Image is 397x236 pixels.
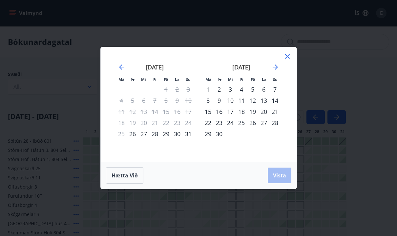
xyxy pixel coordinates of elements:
[131,77,135,82] small: Þr
[269,117,281,128] td: Choose sunnudagur, 28. september 2025 as your check-in date. It’s available.
[225,106,236,117] div: 17
[247,106,258,117] td: Choose föstudagur, 19. september 2025 as your check-in date. It’s available.
[271,63,279,71] div: Move forward to switch to the next month.
[236,84,247,95] div: 4
[112,172,138,179] span: Hætta við
[164,77,168,82] small: Fö
[116,106,127,117] td: Not available. mánudagur, 11. ágúst 2025
[225,95,236,106] td: Choose miðvikudagur, 10. september 2025 as your check-in date. It’s available.
[214,95,225,106] div: 9
[118,63,126,71] div: Move backward to switch to the previous month.
[251,77,255,82] small: Fö
[183,128,194,139] td: Choose sunnudagur, 31. ágúst 2025 as your check-in date. It’s available.
[127,95,138,106] td: Not available. þriðjudagur, 5. ágúst 2025
[202,117,214,128] div: 22
[258,106,269,117] div: 20
[172,117,183,128] td: Not available. laugardagur, 23. ágúst 2025
[127,117,138,128] td: Not available. þriðjudagur, 19. ágúst 2025
[236,117,247,128] div: 25
[214,117,225,128] div: 23
[138,95,149,106] td: Not available. miðvikudagur, 6. ágúst 2025
[205,77,211,82] small: Má
[202,84,214,95] div: 1
[118,77,124,82] small: Má
[225,106,236,117] td: Choose miðvikudagur, 17. september 2025 as your check-in date. It’s available.
[214,128,225,139] div: 30
[138,106,149,117] td: Not available. miðvikudagur, 13. ágúst 2025
[225,117,236,128] td: Choose miðvikudagur, 24. september 2025 as your check-in date. It’s available.
[153,77,157,82] small: Fi
[225,95,236,106] div: 10
[127,128,138,139] div: 26
[202,84,214,95] td: Choose mánudagur, 1. september 2025 as your check-in date. It’s available.
[202,95,214,106] td: Choose mánudagur, 8. september 2025 as your check-in date. It’s available.
[269,106,281,117] td: Choose sunnudagur, 21. september 2025 as your check-in date. It’s available.
[149,128,160,139] div: 28
[258,117,269,128] div: 27
[225,117,236,128] div: 24
[214,117,225,128] td: Choose þriðjudagur, 23. september 2025 as your check-in date. It’s available.
[186,77,191,82] small: Su
[258,95,269,106] div: 13
[202,106,214,117] div: 15
[160,106,172,117] td: Not available. föstudagur, 15. ágúst 2025
[218,77,221,82] small: Þr
[146,63,164,71] strong: [DATE]
[160,95,172,106] td: Not available. föstudagur, 8. ágúst 2025
[183,117,194,128] td: Not available. sunnudagur, 24. ágúst 2025
[172,128,183,139] td: Choose laugardagur, 30. ágúst 2025 as your check-in date. It’s available.
[262,77,266,82] small: La
[214,106,225,117] div: 16
[116,117,127,128] td: Not available. mánudagur, 18. ágúst 2025
[236,106,247,117] div: 18
[172,84,183,95] td: Not available. laugardagur, 2. ágúst 2025
[160,128,172,139] td: Choose föstudagur, 29. ágúst 2025 as your check-in date. It’s available.
[247,117,258,128] div: 26
[160,128,172,139] div: 29
[202,95,214,106] div: 8
[138,128,149,139] div: 27
[183,84,194,95] td: Not available. sunnudagur, 3. ágúst 2025
[247,117,258,128] td: Choose föstudagur, 26. september 2025 as your check-in date. It’s available.
[183,95,194,106] td: Not available. sunnudagur, 10. ágúst 2025
[175,77,179,82] small: La
[269,95,281,106] div: 14
[202,106,214,117] td: Choose mánudagur, 15. september 2025 as your check-in date. It’s available.
[228,77,233,82] small: Mi
[273,77,278,82] small: Su
[269,117,281,128] div: 28
[258,106,269,117] td: Choose laugardagur, 20. september 2025 as your check-in date. It’s available.
[258,84,269,95] td: Choose laugardagur, 6. september 2025 as your check-in date. It’s available.
[183,106,194,117] td: Not available. sunnudagur, 17. ágúst 2025
[214,95,225,106] td: Choose þriðjudagur, 9. september 2025 as your check-in date. It’s available.
[247,95,258,106] td: Choose föstudagur, 12. september 2025 as your check-in date. It’s available.
[247,106,258,117] div: 19
[258,117,269,128] td: Choose laugardagur, 27. september 2025 as your check-in date. It’s available.
[236,95,247,106] td: Choose fimmtudagur, 11. september 2025 as your check-in date. It’s available.
[214,128,225,139] td: Choose þriðjudagur, 30. september 2025 as your check-in date. It’s available.
[149,95,160,106] td: Not available. fimmtudagur, 7. ágúst 2025
[232,63,250,71] strong: [DATE]
[138,117,149,128] td: Not available. miðvikudagur, 20. ágúst 2025
[149,128,160,139] td: Choose fimmtudagur, 28. ágúst 2025 as your check-in date. It’s available.
[202,128,214,139] td: Choose mánudagur, 29. september 2025 as your check-in date. It’s available.
[172,95,183,106] td: Not available. laugardagur, 9. ágúst 2025
[269,84,281,95] div: 7
[160,117,172,128] td: Not available. föstudagur, 22. ágúst 2025
[172,128,183,139] div: 30
[109,55,289,154] div: Calendar
[214,106,225,117] td: Choose þriðjudagur, 16. september 2025 as your check-in date. It’s available.
[269,95,281,106] td: Choose sunnudagur, 14. september 2025 as your check-in date. It’s available.
[258,84,269,95] div: 6
[214,84,225,95] div: 2
[127,106,138,117] td: Not available. þriðjudagur, 12. ágúst 2025
[183,128,194,139] div: 31
[247,84,258,95] td: Choose föstudagur, 5. september 2025 as your check-in date. It’s available.
[138,128,149,139] td: Choose miðvikudagur, 27. ágúst 2025 as your check-in date. It’s available.
[247,84,258,95] div: 5
[236,84,247,95] td: Choose fimmtudagur, 4. september 2025 as your check-in date. It’s available.
[258,95,269,106] td: Choose laugardagur, 13. september 2025 as your check-in date. It’s available.
[116,128,127,139] td: Not available. mánudagur, 25. ágúst 2025
[236,117,247,128] td: Choose fimmtudagur, 25. september 2025 as your check-in date. It’s available.
[127,128,138,139] td: Choose þriðjudagur, 26. ágúst 2025 as your check-in date. It’s available.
